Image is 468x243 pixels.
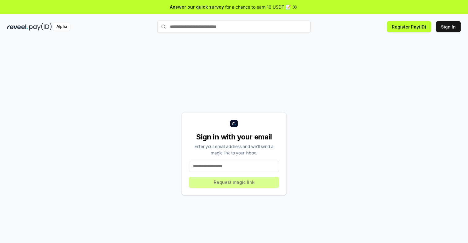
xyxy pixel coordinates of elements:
div: Sign in with your email [189,132,279,142]
img: pay_id [29,23,52,31]
span: Answer our quick survey [170,4,224,10]
img: logo_small [230,120,238,127]
img: reveel_dark [7,23,28,31]
span: for a chance to earn 10 USDT 📝 [225,4,291,10]
button: Register Pay(ID) [387,21,431,32]
div: Enter your email address and we’ll send a magic link to your inbox. [189,143,279,156]
button: Sign In [436,21,461,32]
div: Alpha [53,23,70,31]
